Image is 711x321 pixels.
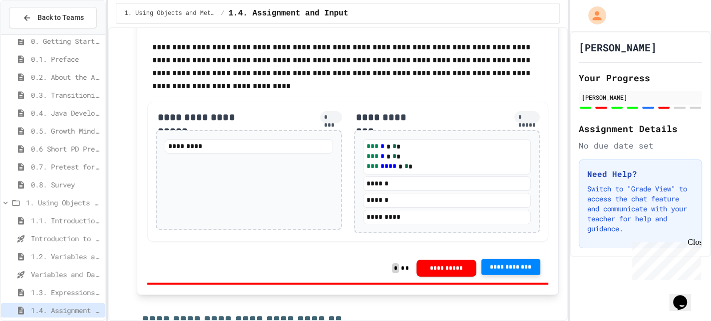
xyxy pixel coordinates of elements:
span: 0. Getting Started [31,36,101,46]
span: 1.4. Assignment and Input [31,305,101,316]
h2: Your Progress [579,71,702,85]
span: Introduction to Algorithms, Programming, and Compilers [31,233,101,244]
div: Chat with us now!Close [4,4,69,63]
span: 0.2. About the AP CSA Exam [31,72,101,82]
span: 1.3. Expressions and Output [New] [31,287,101,298]
span: 1. Using Objects and Methods [26,197,101,208]
h3: Need Help? [587,168,694,180]
div: [PERSON_NAME] [582,93,699,102]
span: 0.7. Pretest for the AP CSA Exam [31,161,101,172]
span: Variables and Data Types - Quiz [31,269,101,280]
span: 1.1. Introduction to Algorithms, Programming, and Compilers [31,215,101,226]
h2: Assignment Details [579,122,702,136]
button: Back to Teams [9,7,97,28]
span: 0.5. Growth Mindset and Pair Programming [31,126,101,136]
span: 0.4. Java Development Environments [31,108,101,118]
div: My Account [578,4,609,27]
div: No due date set [579,140,702,152]
iframe: chat widget [628,238,701,280]
span: 0.1. Preface [31,54,101,64]
iframe: chat widget [669,281,701,311]
h1: [PERSON_NAME] [579,40,657,54]
span: / [221,9,224,17]
span: 1.4. Assignment and Input [228,7,348,19]
span: 0.6 Short PD Pretest [31,144,101,154]
span: 0.8. Survey [31,179,101,190]
span: 1.2. Variables and Data Types [31,251,101,262]
p: Switch to "Grade View" to access the chat feature and communicate with your teacher for help and ... [587,184,694,234]
span: 0.3. Transitioning from AP CSP to AP CSA [31,90,101,100]
span: Back to Teams [37,12,84,23]
span: 1. Using Objects and Methods [124,9,217,17]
